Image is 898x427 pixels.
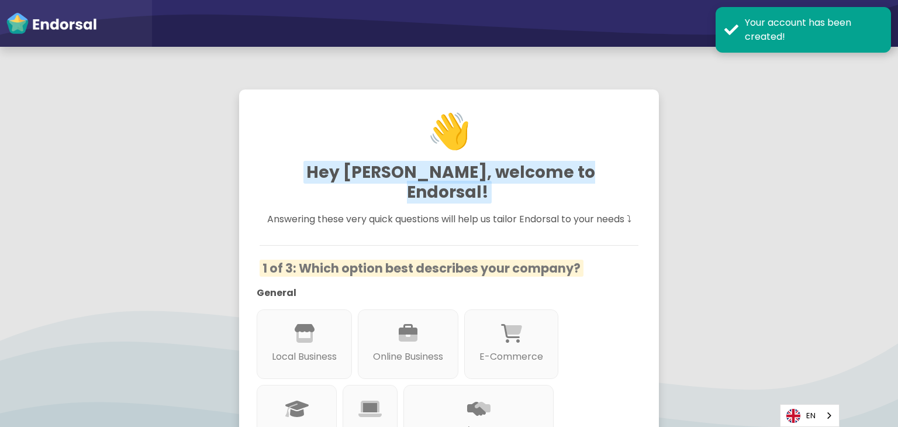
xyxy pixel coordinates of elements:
p: General [257,286,624,300]
p: Online Business [373,350,443,364]
aside: Language selected: English [780,404,840,427]
p: E-Commerce [479,350,543,364]
div: Your account has been created! [745,16,882,44]
span: Hey [PERSON_NAME], welcome to Endorsal! [303,161,595,204]
p: Local Business [272,350,337,364]
span: Answering these very quick questions will help us tailor Endorsal to your needs ⤵︎ [267,212,631,226]
img: endorsal-logo-white@2x.png [6,12,97,35]
h1: 👋 [260,71,639,191]
a: EN [780,405,839,426]
span: 1 of 3: Which option best describes your company? [260,260,583,277]
div: Language [780,404,840,427]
